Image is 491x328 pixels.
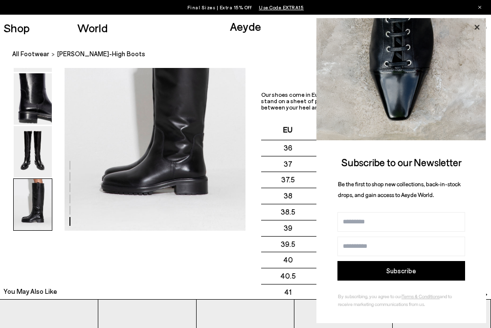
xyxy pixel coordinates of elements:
td: 5 [315,188,368,204]
td: 38.5 [261,204,314,220]
a: Terms & Conditions [402,293,440,299]
td: 5.5 [315,204,368,220]
td: 38 [261,188,314,204]
img: Henry Knee-High Boots - Image 4 [14,73,52,125]
td: 4.5 [315,172,368,188]
td: 40 [261,252,314,268]
td: 40.5 [261,268,314,284]
p: Our shoes come in European sizing. The easiest way to measure your foot is to stand on a sheet of... [261,91,475,111]
td: 39 [261,220,314,236]
a: World [77,22,108,34]
td: 36 [261,140,314,156]
td: 37 [261,156,314,172]
a: Aeyde [230,19,261,33]
a: All Footwear [12,49,49,59]
td: 8 [315,284,368,300]
span: Be the first to shop new collections, back-in-stock drops, and gain access to Aeyde World. [338,180,461,198]
td: 3 [315,140,368,156]
nav: breadcrumb [12,41,491,68]
td: 37.5 [261,172,314,188]
img: Henry Knee-High Boots - Image 6 [14,179,52,230]
span: Subscribe to our Newsletter [341,156,462,168]
span: [PERSON_NAME]-High Boots [57,49,145,59]
td: 6 [315,220,368,236]
span: Navigate to /collections/ss25-final-sizes [259,4,304,10]
img: ca3f721fb6ff708a270709c41d776025.jpg [316,18,486,140]
th: EU [261,120,314,140]
td: 6.5 [315,236,368,252]
p: Final Sizes | Extra 15% Off [187,2,304,12]
button: Subscribe [337,261,465,281]
td: 41 [261,284,314,300]
img: Henry Knee-High Boots - Image 5 [14,126,52,177]
td: 39.5 [261,236,314,252]
td: 7.5 [315,268,368,284]
a: Shop [3,22,30,34]
td: 4 [315,156,368,172]
span: By subscribing, you agree to our [338,293,402,299]
th: UK [315,120,368,140]
h2: You May Also Like [3,286,57,296]
td: 7 [315,252,368,268]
